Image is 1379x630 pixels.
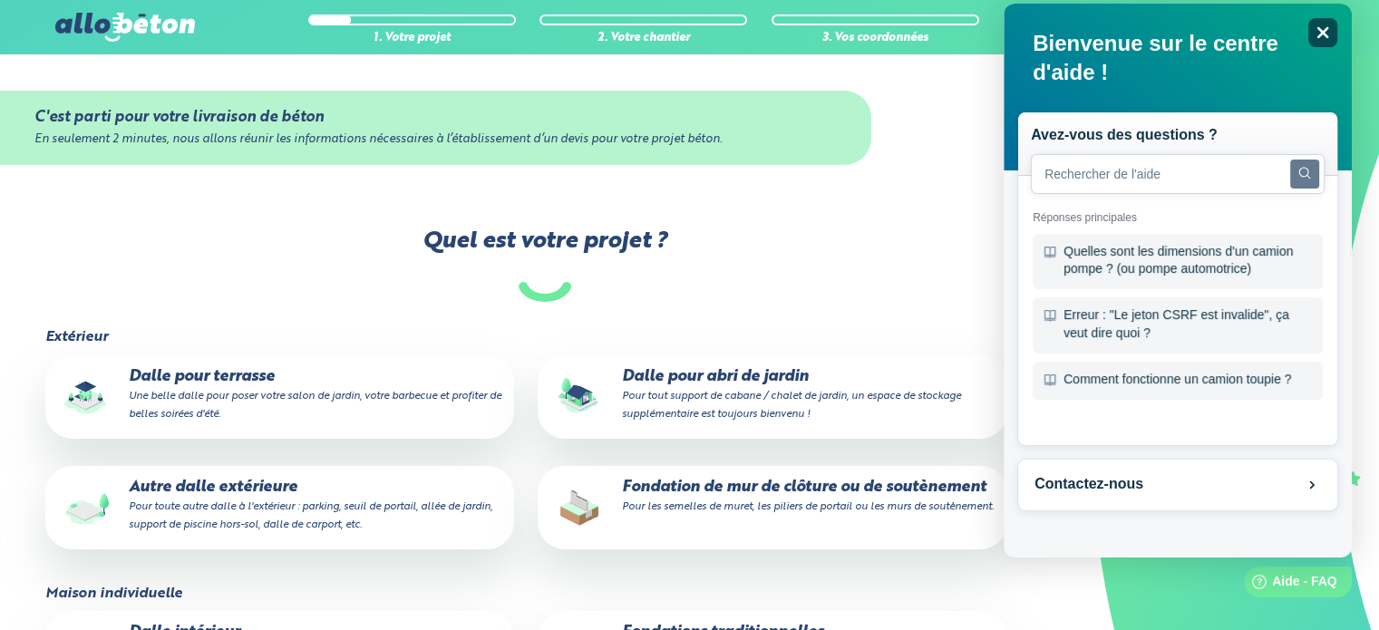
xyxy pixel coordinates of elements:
[58,479,116,537] img: final_use.values.outside_slab
[34,133,836,147] div: En seulement 2 minutes, nous allons réunir les informations nécessaires à l’établissement d’un de...
[550,368,994,423] p: Dalle pour abri de jardin
[550,368,608,426] img: final_use.values.garden_shed
[772,32,979,45] div: 3. Vos coordonnées
[308,32,516,45] div: 1. Votre projet
[55,13,195,42] img: allobéton
[45,329,108,345] legend: Extérieur
[58,368,116,426] img: final_use.values.terrace
[58,479,501,534] p: Autre dalle extérieure
[45,586,182,602] legend: Maison individuelle
[621,501,993,512] small: Pour les semelles de muret, les piliers de portail ou les murs de soutènement.
[129,501,492,530] small: Pour toute autre dalle à l'extérieur : parking, seuil de portail, allée de jardin, support de pis...
[550,479,994,515] p: Fondation de mur de clôture ou de soutènement
[1004,4,1352,557] iframe: Help widget
[550,479,608,537] img: final_use.values.closing_wall_fundation
[58,368,501,423] p: Dalle pour terrasse
[44,228,1045,302] label: Quel est votre projet ?
[539,32,747,45] div: 2. Votre chantier
[1218,559,1359,610] iframe: Help widget launcher
[34,109,836,126] div: C'est parti pour votre livraison de béton
[129,391,501,420] small: Une belle dalle pour poser votre salon de jardin, votre barbecue et profiter de belles soirées d'...
[621,391,960,420] small: Pour tout support de cabane / chalet de jardin, un espace de stockage supplémentaire est toujours...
